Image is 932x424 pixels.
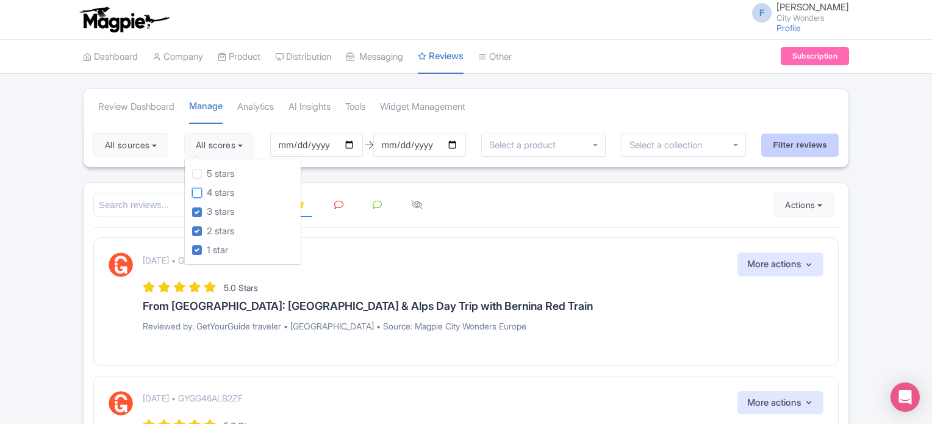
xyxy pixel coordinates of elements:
[776,23,801,33] a: Profile
[346,40,403,74] a: Messaging
[275,40,331,74] a: Distribution
[98,90,174,124] a: Review Dashboard
[77,6,171,33] img: logo-ab69f6fb50320c5b225c76a69d11143b.png
[93,133,168,157] button: All sources
[773,193,834,217] button: Actions
[143,320,823,332] p: Reviewed by: GetYourGuide traveler • [GEOGRAPHIC_DATA] • Source: Magpie City Wonders Europe
[629,140,704,151] input: Select a collection
[237,90,274,124] a: Analytics
[224,282,258,293] span: 5.0 Stars
[207,205,234,219] label: 3 stars
[218,40,260,74] a: Product
[207,186,234,200] label: 4 stars
[776,14,849,22] small: City Wonders
[83,40,138,74] a: Dashboard
[184,133,254,157] button: All scores
[761,134,839,157] input: Filter reviews
[93,193,280,218] input: Search reviews...
[776,1,849,13] span: [PERSON_NAME]
[109,391,133,415] img: GetYourGuide Logo
[207,243,228,257] label: 1 star
[478,40,512,74] a: Other
[184,159,301,265] div: All scores
[891,383,920,412] div: Open Intercom Messenger
[143,254,245,267] p: [DATE] • GYG997H8MAM5
[380,90,465,124] a: Widget Management
[489,140,557,151] input: Select a product
[143,300,823,312] h3: From [GEOGRAPHIC_DATA]: [GEOGRAPHIC_DATA] & Alps Day Trip with Bernina Red Train
[109,253,133,277] img: GetYourGuide Logo
[345,90,365,124] a: Tools
[745,2,849,22] a: F [PERSON_NAME] City Wonders
[289,90,331,124] a: AI Insights
[737,391,823,415] button: More actions
[207,225,234,239] label: 2 stars
[737,253,823,276] button: More actions
[418,40,464,74] a: Reviews
[189,90,223,124] a: Manage
[152,40,203,74] a: Company
[781,47,849,65] a: Subscription
[143,392,243,404] p: [DATE] • GYGG46ALB2ZF
[207,167,234,181] label: 5 stars
[752,3,772,23] span: F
